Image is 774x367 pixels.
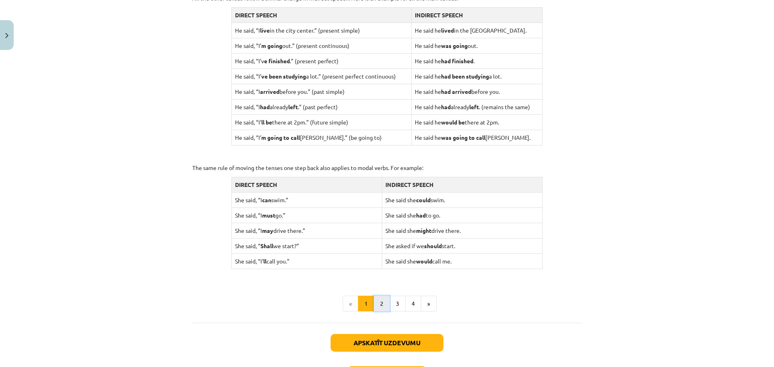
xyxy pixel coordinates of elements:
[374,296,390,312] button: 2
[231,84,411,99] td: He said, “I before you.” (past simple)
[288,103,298,110] strong: left
[262,227,273,234] strong: may
[416,257,432,265] strong: would
[411,84,543,99] td: He said he before you.
[382,238,543,253] td: She asked if we start.
[231,38,411,53] td: He said, “I’ out.” (present continuous)
[263,257,266,265] strong: ll
[421,296,437,312] button: »
[331,334,443,352] button: Apskatīt uzdevumu
[231,7,411,23] td: DIRECT SPEECH
[262,196,271,203] strong: can
[231,53,411,68] td: He said, “I’v .” (present perfect)
[441,73,489,80] strong: had been studying
[231,192,382,207] td: She said, “I swim.”
[411,23,543,38] td: He said he in the [GEOGRAPHIC_DATA].
[231,223,382,238] td: She said, “I drive there.”
[231,253,382,269] td: She said, “I’ call you.”
[261,118,272,126] strong: ll be
[382,223,543,238] td: She said she drive there.
[264,57,290,64] strong: e finished
[192,296,582,312] nav: Page navigation example
[231,99,411,114] td: He said, “I already .” (past perfect)
[382,192,543,207] td: She said she swim.
[441,57,473,64] strong: had finished
[441,42,468,49] strong: was going
[358,296,374,312] button: 1
[382,253,543,269] td: She said she call me.
[411,53,543,68] td: He said he .
[382,177,543,192] td: INDIRECT SPEECH
[261,134,300,141] strong: m going to call
[405,296,421,312] button: 4
[231,177,382,192] td: DIRECT SPEECH
[382,207,543,223] td: She said she to go.
[261,42,282,49] strong: m going
[262,211,275,219] strong: must
[389,296,406,312] button: 3
[5,33,8,38] img: icon-close-lesson-0947bae3869378f0d4975bcd49f059093ad1ed9edebbc8119c70593378902aed.svg
[411,68,543,84] td: He said he a lot.
[441,118,465,126] strong: would be
[260,103,270,110] strong: had
[260,27,270,34] strong: live
[416,227,431,234] strong: might
[441,103,451,110] strong: had
[231,23,411,38] td: He said, “I in the city center.” (present simple)
[231,130,411,145] td: He said, “I’ [PERSON_NAME].” (be going to)
[424,242,442,249] strong: should
[416,211,426,219] strong: had
[416,196,431,203] strong: could
[231,68,411,84] td: He said, “I’ a lot.” (present perfect continuous)
[231,238,382,253] td: She said, “ we start?”
[192,164,582,172] p: The same rule of moving the tenses one step back also applies to modal verbs. For example:
[411,114,543,130] td: He said he there at 2pm.
[261,73,306,80] strong: ve been studying
[441,27,454,34] strong: lived
[231,114,411,130] td: He said, “I’ there at 2pm.” (future simple)
[260,88,279,95] strong: arrived
[260,242,273,249] strong: Shall
[441,88,471,95] strong: had arrived
[231,207,382,223] td: She said, “I go.”
[469,103,479,110] strong: left
[441,134,485,141] strong: was going to call
[411,7,543,23] td: INDIRECT SPEECH
[411,38,543,53] td: He said he out.
[411,99,543,114] td: He said he already . (remains the same)
[411,130,543,145] td: He said he [PERSON_NAME].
